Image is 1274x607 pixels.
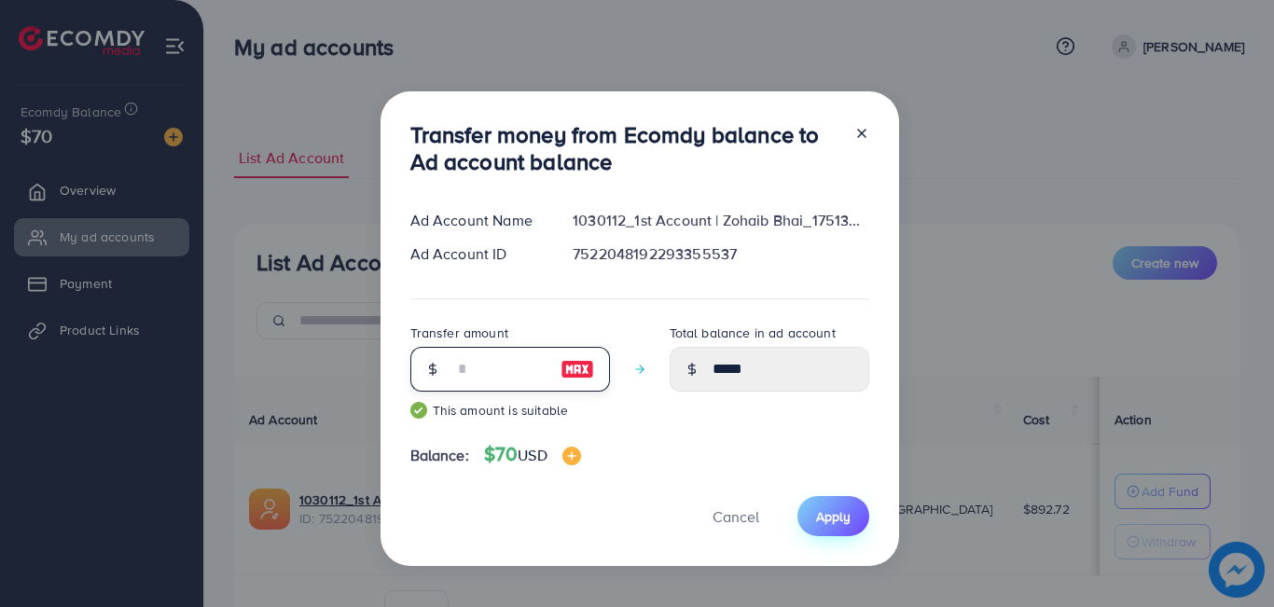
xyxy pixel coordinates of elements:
[816,507,851,526] span: Apply
[558,210,883,231] div: 1030112_1st Account | Zohaib Bhai_1751363330022
[689,496,782,536] button: Cancel
[713,506,759,527] span: Cancel
[484,443,581,466] h4: $70
[410,401,610,420] small: This amount is suitable
[410,445,469,466] span: Balance:
[410,121,839,175] h3: Transfer money from Ecomdy balance to Ad account balance
[561,358,594,380] img: image
[797,496,869,536] button: Apply
[558,243,883,265] div: 7522048192293355537
[410,324,508,342] label: Transfer amount
[395,210,559,231] div: Ad Account Name
[670,324,836,342] label: Total balance in ad account
[562,447,581,465] img: image
[410,402,427,419] img: guide
[395,243,559,265] div: Ad Account ID
[518,445,547,465] span: USD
